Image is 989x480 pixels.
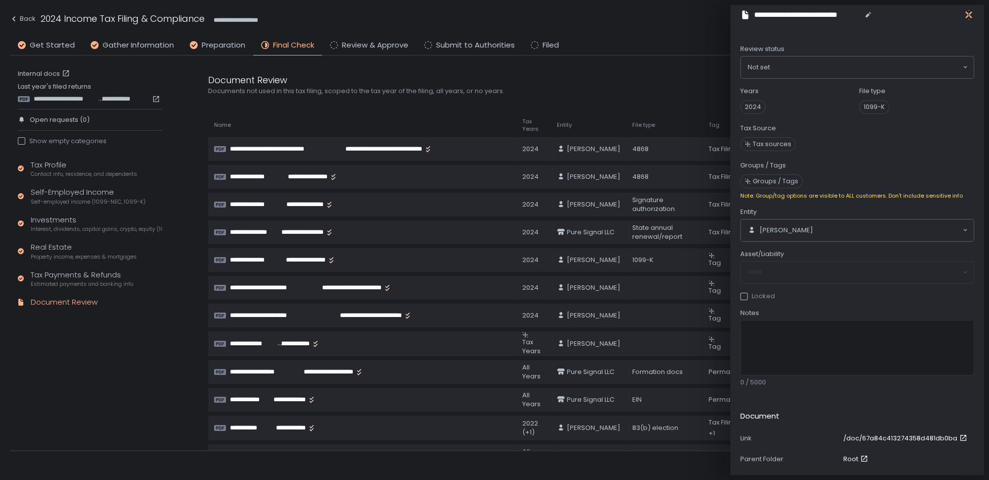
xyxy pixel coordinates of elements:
[31,269,133,288] div: Tax Payments & Refunds
[859,100,889,114] span: 1099-K
[740,250,784,259] span: Asset/Liability
[31,187,146,206] div: Self-Employed Income
[522,118,545,133] span: Tax Years
[567,283,620,292] span: [PERSON_NAME]
[813,225,962,235] input: Search for option
[740,455,839,464] div: Parent Folder
[709,121,719,129] span: Tag
[31,242,137,261] div: Real Estate
[31,170,137,178] span: Contact info, residence, and dependents
[709,342,721,351] span: Tag
[31,297,98,308] div: Document Review
[740,45,784,53] span: Review status
[843,434,969,443] a: /doc/67a84c413274358d481db0ba
[543,40,559,51] span: Filed
[740,124,776,133] label: Tax Source
[522,337,541,356] span: Tax Years
[208,73,684,87] div: Document Review
[436,40,515,51] span: Submit to Authorities
[30,40,75,51] span: Get Started
[632,121,655,129] span: File type
[31,198,146,206] span: Self-employed income (1099-NEC, 1099-K)
[740,309,759,318] span: Notes
[748,62,770,72] span: Not set
[10,13,36,25] div: Back
[740,192,974,200] div: Note: Group/tag options are visible to ALL customers. Don't include sensitive info
[843,455,870,464] a: Root
[740,378,974,387] div: 0 / 5000
[740,208,757,216] span: Entity
[214,121,231,129] span: Name
[567,395,614,404] span: Pure Signal LLC
[273,40,314,51] span: Final Check
[741,56,974,78] div: Search for option
[740,411,779,422] h2: Document
[31,225,162,233] span: Interest, dividends, capital gains, crypto, equity (1099s, K-1s)
[567,200,620,209] span: [PERSON_NAME]
[567,145,620,154] span: [PERSON_NAME]
[709,286,721,295] span: Tag
[859,87,885,96] label: File type
[31,160,137,178] div: Tax Profile
[208,87,684,96] div: Documents not used in this tax filing, scoped to the tax year of the filing, all years, or no years.
[31,280,133,288] span: Estimated payments and banking info
[10,12,36,28] button: Back
[709,258,721,267] span: Tag
[202,40,245,51] span: Preparation
[567,424,620,432] span: [PERSON_NAME]
[760,226,813,235] span: [PERSON_NAME]
[31,214,162,233] div: Investments
[770,62,962,72] input: Search for option
[557,121,572,129] span: Entity
[18,69,72,78] a: Internal docs
[30,115,90,124] span: Open requests (0)
[567,228,614,237] span: Pure Signal LLC
[709,314,721,323] span: Tag
[31,253,137,261] span: Property income, expenses & mortgages
[103,40,174,51] span: Gather Information
[753,140,791,149] span: Tax sources
[753,177,798,186] span: Groups / Tags
[567,339,620,348] span: [PERSON_NAME]
[567,256,620,265] span: [PERSON_NAME]
[18,82,162,103] div: Last year's filed returns
[740,161,786,170] label: Groups / Tags
[567,172,620,181] span: [PERSON_NAME]
[567,311,620,320] span: [PERSON_NAME]
[741,219,974,241] div: Search for option
[342,40,408,51] span: Review & Approve
[41,12,205,25] h1: 2024 Income Tax Filing & Compliance
[740,87,759,96] label: Years
[740,434,839,443] div: Link
[740,100,766,114] span: 2024
[567,368,614,376] span: Pure Signal LLC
